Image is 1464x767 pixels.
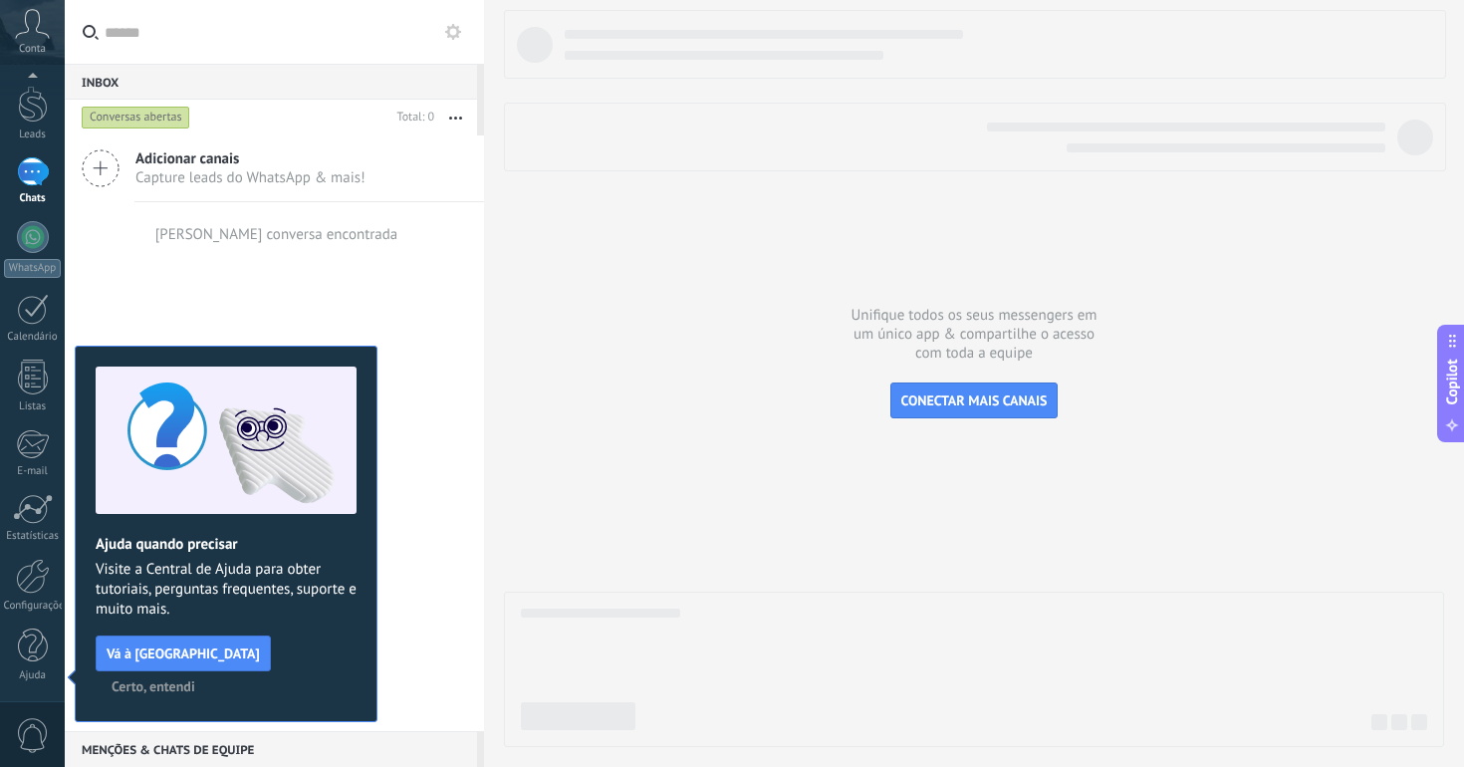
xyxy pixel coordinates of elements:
div: Inbox [65,64,477,100]
span: CONECTAR MAIS CANAIS [901,391,1048,409]
div: WhatsApp [4,259,61,278]
span: Capture leads do WhatsApp & mais! [135,168,366,187]
span: Conta [19,43,46,56]
div: Configurações [4,600,62,613]
span: Visite a Central de Ajuda para obter tutoriais, perguntas frequentes, suporte e muito mais. [96,560,357,620]
div: E-mail [4,465,62,478]
span: Copilot [1442,360,1462,405]
div: Chats [4,192,62,205]
div: Listas [4,400,62,413]
span: Adicionar canais [135,149,366,168]
div: Leads [4,128,62,141]
h2: Ajuda quando precisar [96,535,357,554]
div: Ajuda [4,669,62,682]
div: [PERSON_NAME] conversa encontrada [155,225,398,244]
div: Conversas abertas [82,106,190,129]
div: Estatísticas [4,530,62,543]
div: Calendário [4,331,62,344]
button: Certo, entendi [103,671,204,701]
div: Total: 0 [389,108,434,128]
button: CONECTAR MAIS CANAIS [890,383,1059,418]
button: Vá à [GEOGRAPHIC_DATA] [96,636,271,671]
span: Vá à [GEOGRAPHIC_DATA] [107,646,260,660]
div: Menções & Chats de equipe [65,731,477,767]
span: Certo, entendi [112,679,195,693]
